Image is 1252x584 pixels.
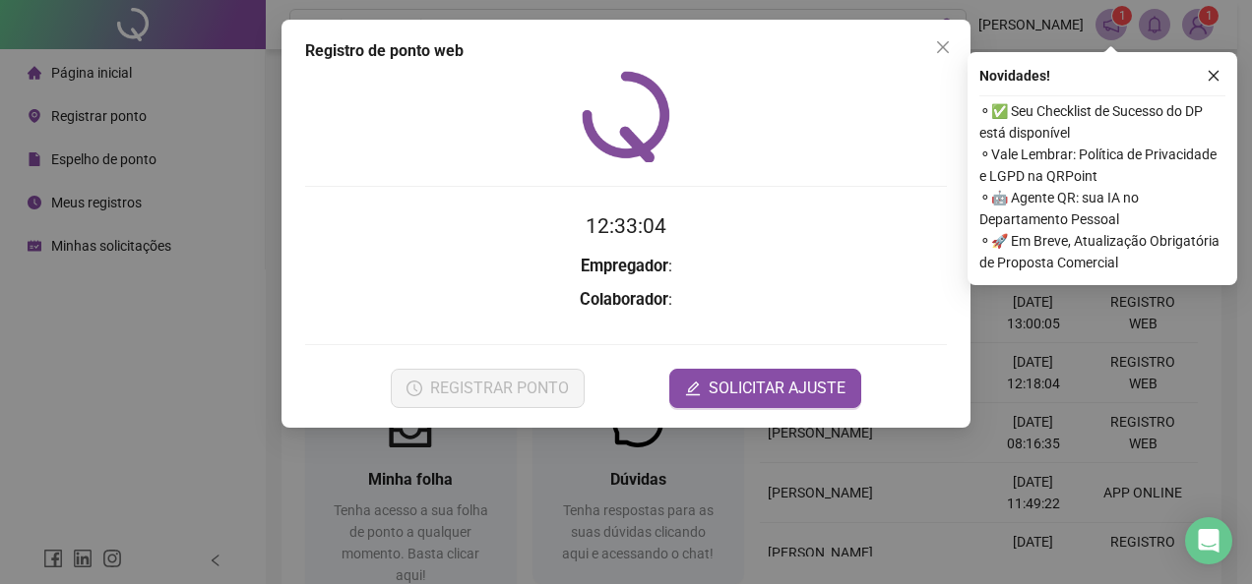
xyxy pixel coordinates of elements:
strong: Empregador [581,257,668,275]
button: REGISTRAR PONTO [391,369,585,408]
time: 12:33:04 [586,214,666,238]
strong: Colaborador [580,290,668,309]
span: ⚬ 🚀 Em Breve, Atualização Obrigatória de Proposta Comercial [979,230,1225,273]
span: ⚬ 🤖 Agente QR: sua IA no Departamento Pessoal [979,187,1225,230]
span: ⚬ ✅ Seu Checklist de Sucesso do DP está disponível [979,100,1225,144]
span: Novidades ! [979,65,1050,87]
span: edit [685,380,701,396]
button: editSOLICITAR AJUSTE [669,369,861,408]
button: Close [927,31,959,63]
div: Registro de ponto web [305,39,947,63]
span: close [1207,69,1221,83]
span: SOLICITAR AJUSTE [709,377,845,400]
img: QRPoint [582,71,670,162]
h3: : [305,254,947,279]
span: close [935,39,951,55]
div: Open Intercom Messenger [1185,517,1232,564]
span: ⚬ Vale Lembrar: Política de Privacidade e LGPD na QRPoint [979,144,1225,187]
h3: : [305,287,947,313]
